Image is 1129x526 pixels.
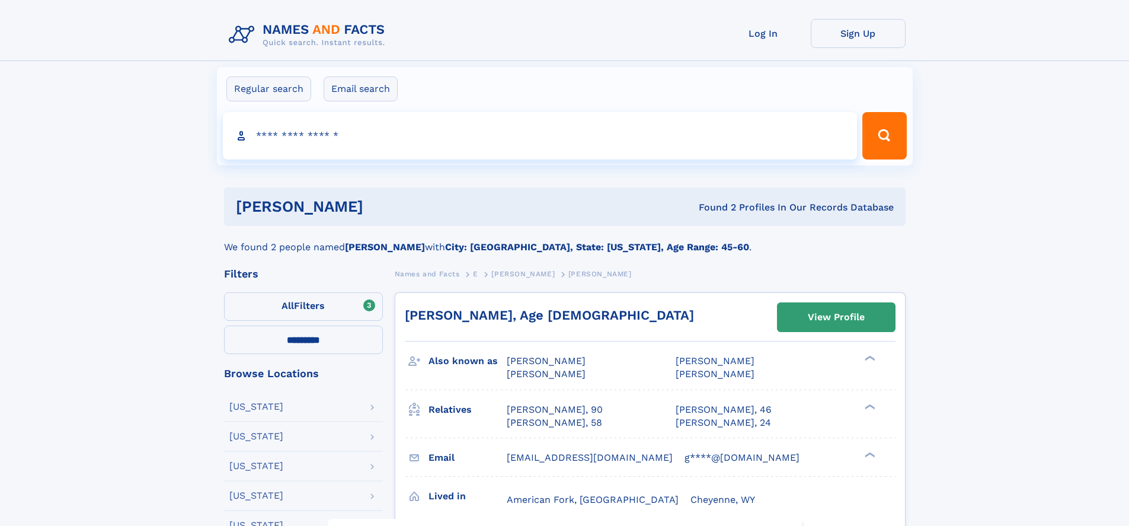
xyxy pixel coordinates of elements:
[226,76,311,101] label: Regular search
[507,416,602,429] a: [PERSON_NAME], 58
[229,461,283,471] div: [US_STATE]
[236,199,531,214] h1: [PERSON_NAME]
[229,491,283,501] div: [US_STATE]
[507,403,603,416] a: [PERSON_NAME], 90
[491,266,555,281] a: [PERSON_NAME]
[224,226,906,254] div: We found 2 people named with .
[507,452,673,463] span: [EMAIL_ADDRESS][DOMAIN_NAME]
[676,416,771,429] a: [PERSON_NAME], 24
[224,269,383,279] div: Filters
[345,241,425,253] b: [PERSON_NAME]
[507,494,679,505] span: American Fork, [GEOGRAPHIC_DATA]
[778,303,895,331] a: View Profile
[690,494,755,505] span: Cheyenne, WY
[395,266,460,281] a: Names and Facts
[676,368,754,380] span: [PERSON_NAME]
[862,451,876,458] div: ❯
[568,270,632,278] span: [PERSON_NAME]
[428,448,507,468] h3: Email
[445,241,749,253] b: City: [GEOGRAPHIC_DATA], State: [US_STATE], Age Range: 45-60
[716,19,811,48] a: Log In
[507,368,586,380] span: [PERSON_NAME]
[224,368,383,379] div: Browse Locations
[224,292,383,321] label: Filters
[405,308,694,323] a: [PERSON_NAME], Age [DEMOGRAPHIC_DATA]
[224,19,395,51] img: Logo Names and Facts
[473,266,478,281] a: E
[229,402,283,412] div: [US_STATE]
[808,304,865,331] div: View Profile
[862,112,906,160] button: Search Button
[473,270,478,278] span: E
[491,270,555,278] span: [PERSON_NAME]
[676,403,772,416] a: [PERSON_NAME], 46
[223,112,858,160] input: search input
[531,201,894,214] div: Found 2 Profiles In Our Records Database
[229,432,283,441] div: [US_STATE]
[428,486,507,506] h3: Lived in
[507,355,586,366] span: [PERSON_NAME]
[862,403,876,410] div: ❯
[324,76,398,101] label: Email search
[676,355,754,366] span: [PERSON_NAME]
[862,355,876,362] div: ❯
[428,351,507,371] h3: Also known as
[811,19,906,48] a: Sign Up
[282,300,294,311] span: All
[428,400,507,420] h3: Relatives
